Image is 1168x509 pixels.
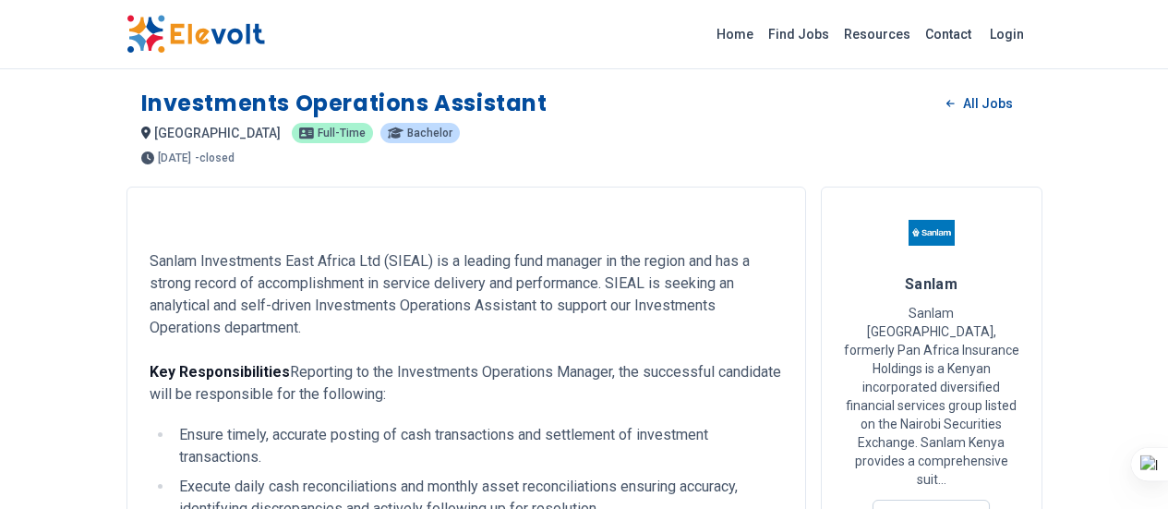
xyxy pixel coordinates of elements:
[141,89,548,118] h1: Investments Operations Assistant
[837,19,918,49] a: Resources
[844,304,1019,489] p: Sanlam [GEOGRAPHIC_DATA], formerly Pan Africa Insurance Holdings is a Kenyan incorporated diversi...
[158,152,191,164] span: [DATE]
[909,210,955,256] img: Sanlam
[195,152,235,164] p: - closed
[407,127,452,139] span: Bachelor
[150,250,783,406] p: Sanlam Investments East Africa Ltd (SIEAL) is a leading fund manager in the region and has a stro...
[709,19,761,49] a: Home
[918,19,979,49] a: Contact
[979,16,1035,53] a: Login
[761,19,837,49] a: Find Jobs
[150,363,290,381] strong: Key Responsibilities
[126,15,265,54] img: Elevolt
[932,90,1027,117] a: All Jobs
[154,126,281,140] span: [GEOGRAPHIC_DATA]
[318,127,366,139] span: Full-time
[174,424,783,468] li: Ensure timely, accurate posting of cash transactions and settlement of investment transactions.
[905,275,958,293] span: Sanlam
